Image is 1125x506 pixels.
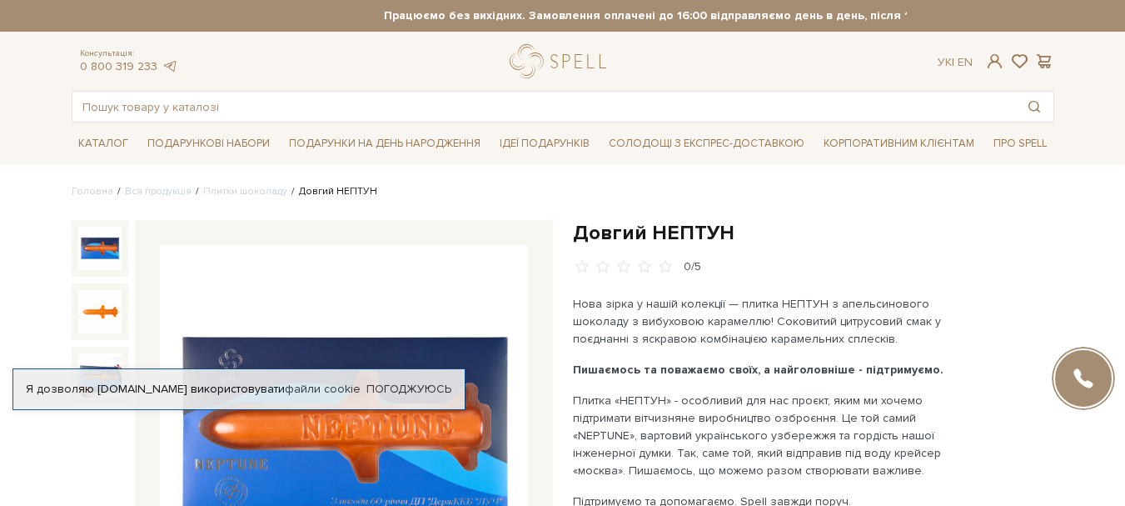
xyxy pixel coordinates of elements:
a: файли cookie [285,382,361,396]
div: Я дозволяю [DOMAIN_NAME] використовувати [13,382,465,397]
p: Плитка «НЕПТУН» - особливий для нас проєкт, яким ми хочемо підтримати вітчизняне виробництво озбр... [573,392,963,479]
input: Пошук товару у каталозі [72,92,1015,122]
span: Подарункові набори [141,131,276,157]
img: Довгий НЕПТУН [78,227,122,270]
div: 0/5 [684,259,701,275]
img: Довгий НЕПТУН [78,353,122,397]
p: Нова зірка у нашій колекції — плитка НЕПТУН з апельсинового шоколаду з вибуховою карамеллю! Соков... [573,295,963,348]
a: telegram [162,59,178,73]
a: 0 800 319 233 [80,59,157,73]
a: Погоджуюсь [366,382,451,397]
img: Довгий НЕПТУН [78,290,122,333]
span: | [952,55,954,69]
a: logo [510,44,614,78]
a: Вся продукція [125,185,192,198]
div: Ук [938,55,973,70]
h1: Довгий НЕПТУН [573,220,1054,246]
a: Головна [72,185,113,198]
span: Консультація: [80,48,178,59]
span: Каталог [72,131,135,157]
b: Пишаємось та поважаємо своїх, а найголовніше - підтримуємо. [573,363,943,377]
button: Пошук товару у каталозі [1015,92,1053,122]
a: Корпоративним клієнтам [817,129,981,158]
a: Плитки шоколаду [203,185,287,198]
li: Довгий НЕПТУН [287,184,377,199]
a: En [958,55,973,69]
span: Подарунки на День народження [282,131,487,157]
a: Солодощі з експрес-доставкою [602,129,811,158]
span: Про Spell [987,131,1053,157]
span: Ідеї подарунків [493,131,596,157]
